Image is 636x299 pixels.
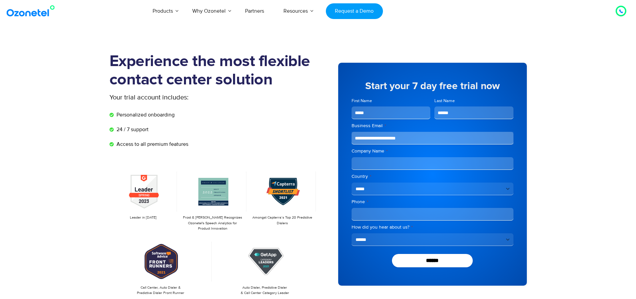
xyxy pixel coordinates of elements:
p: Frost & [PERSON_NAME] Recognizes Ozonetel's Speech Analytics for Product Innovation [182,215,243,232]
p: Call Center, Auto Dialer & Predictive Dialer Front Runner [113,285,209,296]
span: Personalized onboarding [115,111,175,119]
label: First Name [352,98,431,104]
p: Auto Dialer, Predictive Dialer & Call Center Category Leader [217,285,313,296]
label: Last Name [434,98,513,104]
label: How did you hear about us? [352,224,513,231]
span: 24 / 7 support [115,125,149,133]
label: Business Email [352,122,513,129]
p: Leader in [DATE] [113,215,174,221]
label: Phone [352,199,513,205]
label: Country [352,173,513,180]
span: Access to all premium features [115,140,188,148]
h1: Experience the most flexible contact center solution [110,52,318,89]
p: Your trial account includes: [110,92,268,102]
label: Company Name [352,148,513,155]
p: Amongst Capterra’s Top 20 Predictive Dialers [252,215,312,226]
a: Request a Demo [326,3,383,19]
h5: Start your 7 day free trial now [352,81,513,91]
